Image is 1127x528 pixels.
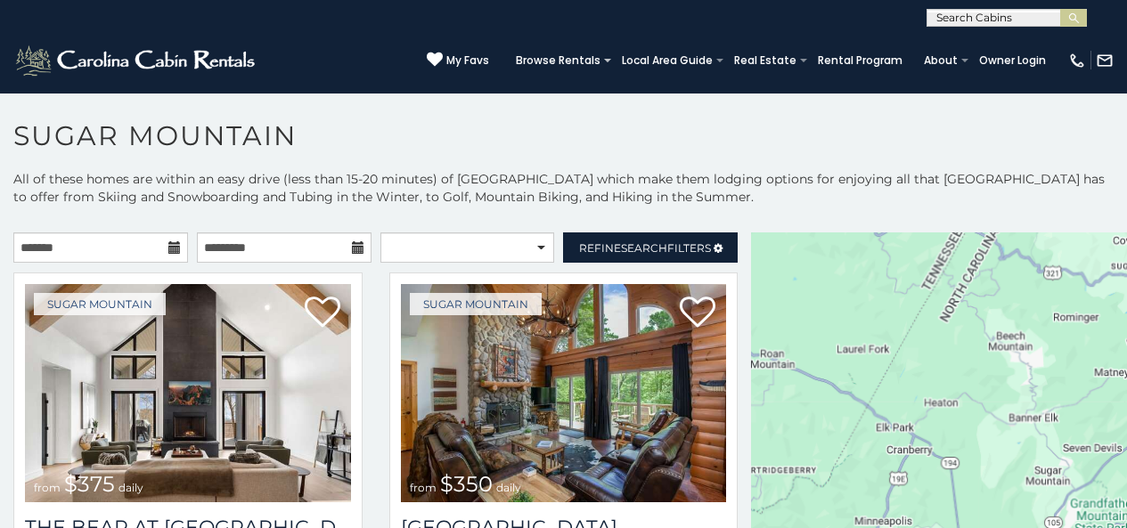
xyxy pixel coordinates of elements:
[809,48,911,73] a: Rental Program
[970,48,1055,73] a: Owner Login
[305,295,340,332] a: Add to favorites
[118,481,143,494] span: daily
[401,284,727,502] a: Grouse Moor Lodge from $350 daily
[915,48,967,73] a: About
[410,481,437,494] span: from
[34,481,61,494] span: from
[427,52,489,69] a: My Favs
[440,471,493,497] span: $350
[64,471,115,497] span: $375
[496,481,521,494] span: daily
[579,241,711,255] span: Refine Filters
[25,284,351,502] a: The Bear At Sugar Mountain from $375 daily
[507,48,609,73] a: Browse Rentals
[410,293,542,315] a: Sugar Mountain
[613,48,722,73] a: Local Area Guide
[1096,52,1114,69] img: mail-regular-white.png
[621,241,667,255] span: Search
[13,43,260,78] img: White-1-2.png
[25,284,351,502] img: The Bear At Sugar Mountain
[680,295,715,332] a: Add to favorites
[34,293,166,315] a: Sugar Mountain
[563,232,738,263] a: RefineSearchFilters
[401,284,727,502] img: Grouse Moor Lodge
[1068,52,1086,69] img: phone-regular-white.png
[725,48,805,73] a: Real Estate
[446,53,489,69] span: My Favs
